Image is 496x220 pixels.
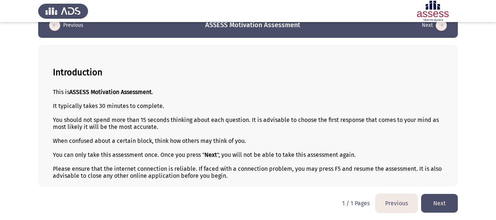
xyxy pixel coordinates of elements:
[204,151,217,158] b: Next
[53,137,443,144] div: When confused about a certain block, think how others may think of you.
[342,200,370,207] p: 1 / 1 Pages
[53,116,443,130] div: You should not spend more than 15 seconds thinking about each question. It is advisable to choose...
[53,89,443,95] div: This is .
[421,194,458,213] button: load next page
[53,165,443,179] div: Please ensure that the internet connection is reliable. If faced with a connection problem, you m...
[53,151,443,158] div: You can only take this assessment once. Once you press " ", you will not be able to take this ass...
[53,67,102,77] b: Introduction
[69,89,152,95] b: ASSESS Motivation Assessment
[408,1,458,21] img: Assessment logo of Motivation Assessment R2
[205,21,300,30] h3: ASSESS Motivation Assessment
[53,102,443,109] div: It typically takes 30 minutes to complete.
[47,19,86,31] button: load previous page
[420,19,449,31] button: load next page
[38,1,88,21] img: Assess Talent Management logo
[376,194,417,213] button: load previous page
